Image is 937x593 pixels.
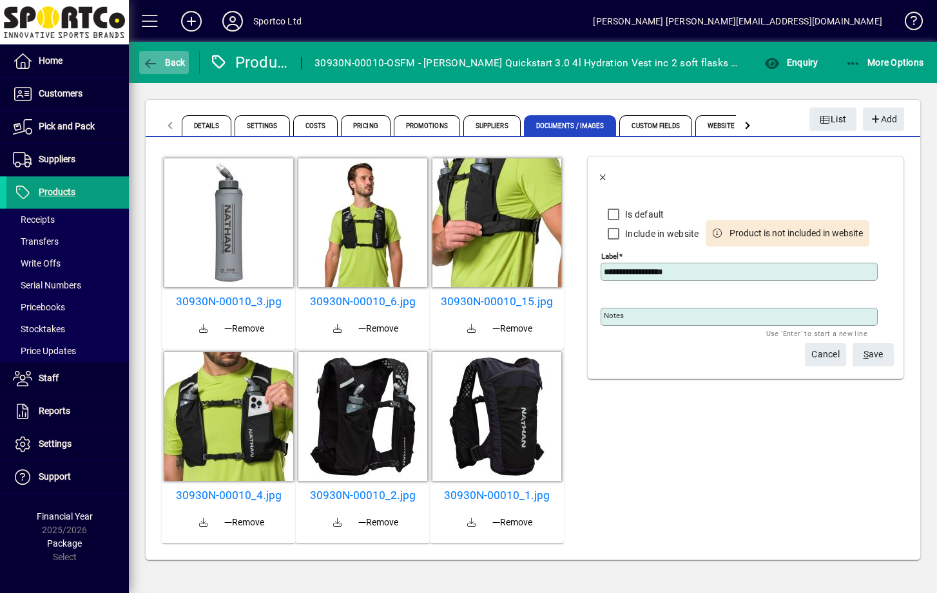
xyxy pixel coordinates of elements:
[188,314,219,344] a: Download
[869,109,897,130] span: Add
[601,252,619,261] mat-label: Label
[729,227,863,240] span: Product is not included in website
[6,209,129,231] a: Receipts
[219,317,269,340] button: Remove
[353,317,403,340] button: Remove
[301,489,425,502] a: 30930N-00010_2.jpg
[456,314,487,344] a: Download
[39,88,82,99] span: Customers
[623,227,699,240] label: Include in website
[842,51,927,74] button: More Options
[805,343,846,366] button: Cancel
[139,51,189,74] button: Back
[209,52,289,73] div: Product
[39,471,71,482] span: Support
[619,115,691,136] span: Custom Fields
[863,108,904,131] button: Add
[6,428,129,460] a: Settings
[358,322,398,335] span: Remove
[809,108,857,131] button: List
[593,11,882,32] div: [PERSON_NAME] [PERSON_NAME][EMAIL_ADDRESS][DOMAIN_NAME]
[864,349,869,359] span: S
[39,121,95,131] span: Pick and Pack
[219,511,269,534] button: Remove
[588,159,619,190] button: Back
[167,295,291,308] a: 30930N-00010_3.jpg
[47,538,82,549] span: Package
[301,295,425,308] a: 30930N-00010_6.jpg
[6,318,129,340] a: Stocktakes
[322,507,353,538] a: Download
[235,115,290,136] span: Settings
[171,10,212,33] button: Add
[13,236,59,247] span: Transfers
[322,314,353,344] a: Download
[13,214,55,225] span: Receipts
[853,343,894,366] button: Save
[487,317,537,340] button: Remove
[353,511,403,534] button: Remove
[524,115,617,136] span: Documents / Images
[39,187,75,197] span: Products
[845,57,924,68] span: More Options
[456,507,487,538] a: Download
[253,11,302,32] div: Sportco Ltd
[6,78,129,110] a: Customers
[6,144,129,176] a: Suppliers
[167,489,291,502] a: 30930N-00010_4.jpg
[766,326,867,341] mat-hint: Use 'Enter' to start a new line
[39,406,70,416] span: Reports
[182,115,231,136] span: Details
[761,51,821,74] button: Enquiry
[820,109,847,130] span: List
[212,10,253,33] button: Profile
[6,45,129,77] a: Home
[6,461,129,493] a: Support
[341,115,391,136] span: Pricing
[6,252,129,274] a: Write Offs
[811,344,840,365] span: Cancel
[6,274,129,296] a: Serial Numbers
[604,311,624,320] mat-label: Notes
[142,57,186,68] span: Back
[13,324,65,334] span: Stocktakes
[37,511,93,522] span: Financial Year
[435,295,559,308] a: 30930N-00010_15.jpg
[492,516,532,529] span: Remove
[6,111,129,143] a: Pick and Pack
[623,208,664,221] label: Is default
[6,362,129,395] a: Staff
[463,115,521,136] span: Suppliers
[224,516,264,529] span: Remove
[764,57,818,68] span: Enquiry
[13,258,61,268] span: Write Offs
[492,322,532,335] span: Remove
[394,115,460,136] span: Promotions
[39,373,59,383] span: Staff
[695,115,748,136] span: Website
[435,489,559,502] a: 30930N-00010_1.jpg
[39,55,63,66] span: Home
[358,516,398,529] span: Remove
[6,296,129,318] a: Pricebooks
[13,280,81,290] span: Serial Numbers
[39,154,75,164] span: Suppliers
[129,51,200,74] app-page-header-button: Back
[6,340,129,362] a: Price Updates
[39,438,72,449] span: Settings
[487,511,537,534] button: Remove
[314,53,741,73] div: 30930N-00010-OSFM - [PERSON_NAME] Quickstart 3.0 4l Hydration Vest inc 2 soft flasks Black
[6,231,129,252] a: Transfers
[188,507,219,538] a: Download
[293,115,338,136] span: Costs
[13,302,65,312] span: Pricebooks
[224,322,264,335] span: Remove
[864,344,884,365] span: ave
[6,395,129,428] a: Reports
[13,346,76,356] span: Price Updates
